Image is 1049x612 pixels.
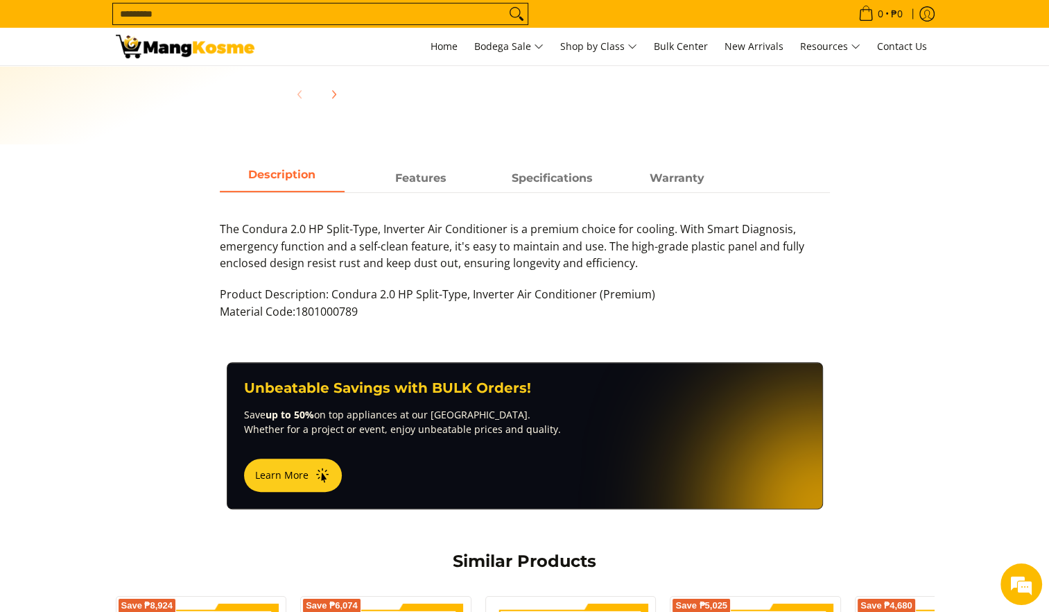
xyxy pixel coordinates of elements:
a: Bodega Sale [467,28,550,65]
a: Description 2 [490,166,615,192]
span: Resources [800,38,860,56]
div: Description [220,192,830,334]
span: ₱0 [889,9,905,19]
span: Home [431,40,458,53]
nav: Main Menu [268,28,934,65]
span: Save ₱4,680 [860,602,912,610]
span: Description [220,166,345,191]
div: Minimize live chat window [227,7,261,40]
strong: Warranty [650,171,704,185]
button: Learn More [244,459,342,492]
a: New Arrivals [718,28,790,65]
p: The Condura 2.0 HP Split-Type, Inverter Air Conditioner is a premium choice for cooling. With Sma... [220,221,830,286]
span: Contact Us [877,40,927,53]
textarea: Type your message and hit 'Enter' [7,379,264,427]
button: Search [505,3,528,24]
h3: Unbeatable Savings with BULK Orders! [244,380,806,397]
a: Description 3 [615,166,740,192]
span: Bulk Center [654,40,708,53]
h2: Similar Products [220,551,830,572]
span: 1801000789 [295,304,358,319]
a: Resources [793,28,867,65]
span: Bodega Sale [474,38,544,56]
a: Contact Us [870,28,934,65]
strong: Features [395,171,447,185]
p: Save on top appliances at our [GEOGRAPHIC_DATA]. Whether for a project or event, enjoy unbeatable... [244,407,806,436]
a: Bulk Center [647,28,715,65]
span: Save ₱8,924 [121,602,173,610]
a: Description 1 [358,166,483,192]
span: 0 [876,9,885,19]
span: Save ₱5,025 [675,602,727,610]
p: Product Description: Condura 2.0 HP Split-Type, Inverter Air Conditioner (Premium) Material Code: [220,286,830,334]
a: Unbeatable Savings with BULK Orders! Saveup to 50%on top appliances at our [GEOGRAPHIC_DATA]. Whe... [227,362,823,509]
span: We're online! [80,175,191,315]
img: Condura 2.0 HP Split-Type Inverter Aircon (Premium) l Mang Kosme [116,35,254,58]
span: Shop by Class [560,38,637,56]
a: Home [424,28,465,65]
button: Next [318,79,349,110]
strong: up to 50% [266,408,314,421]
span: New Arrivals [725,40,783,53]
span: Save ₱6,074 [306,602,358,610]
span: • [854,6,907,22]
a: Shop by Class [553,28,644,65]
strong: Specifications [512,171,593,185]
a: Description [220,166,345,192]
div: Chat with us now [72,78,233,96]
